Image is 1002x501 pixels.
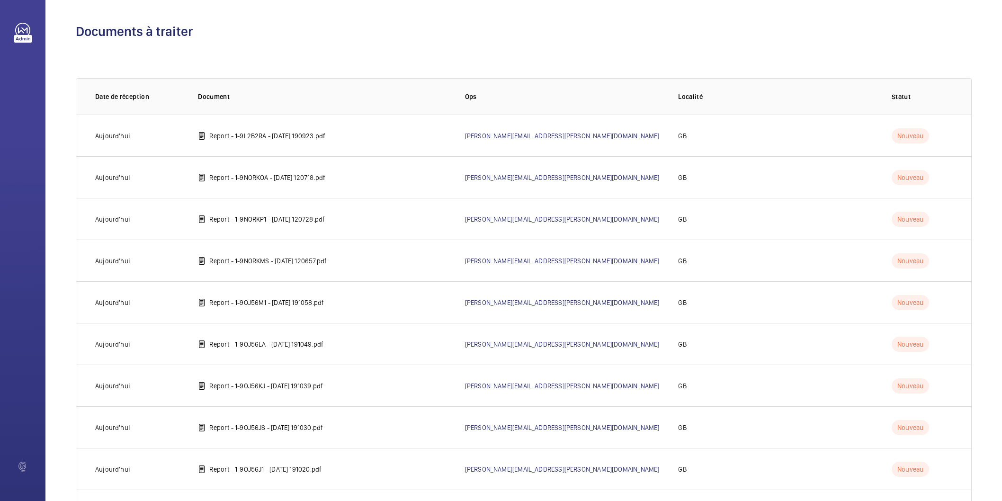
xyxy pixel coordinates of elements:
p: Aujourd'hui [95,215,130,224]
p: Nouveau [892,420,929,435]
a: [PERSON_NAME][EMAIL_ADDRESS][PERSON_NAME][DOMAIN_NAME] [465,299,660,306]
p: Nouveau [892,337,929,352]
a: [PERSON_NAME][EMAIL_ADDRESS][PERSON_NAME][DOMAIN_NAME] [465,424,660,431]
p: Aujourd'hui [95,381,130,391]
p: Statut [892,92,952,101]
a: [PERSON_NAME][EMAIL_ADDRESS][PERSON_NAME][DOMAIN_NAME] [465,465,660,473]
p: GB [678,381,686,391]
p: GB [678,465,686,474]
p: Report - 1-9OJ56M1 - [DATE] 191058.pdf [209,298,324,307]
p: Aujourd'hui [95,423,130,432]
p: Document [198,92,449,101]
p: Nouveau [892,378,929,394]
p: GB [678,256,686,266]
p: Nouveau [892,253,929,268]
a: [PERSON_NAME][EMAIL_ADDRESS][PERSON_NAME][DOMAIN_NAME] [465,340,660,348]
p: Nouveau [892,170,929,185]
p: Ops [465,92,663,101]
p: Aujourd'hui [95,340,130,349]
p: GB [678,340,686,349]
p: Report - 1-9NORKMS - [DATE] 120657.pdf [209,256,327,266]
p: Date de réception [95,92,183,101]
p: Aujourd'hui [95,131,130,141]
p: Report - 1-9NORKOA - [DATE] 120718.pdf [209,173,325,182]
p: Nouveau [892,295,929,310]
a: [PERSON_NAME][EMAIL_ADDRESS][PERSON_NAME][DOMAIN_NAME] [465,174,660,181]
h1: Documents à traiter [76,23,972,40]
p: Report - 1-9NORKP1 - [DATE] 120728.pdf [209,215,325,224]
p: Report - 1-9OJ56KJ - [DATE] 191039.pdf [209,381,323,391]
a: [PERSON_NAME][EMAIL_ADDRESS][PERSON_NAME][DOMAIN_NAME] [465,382,660,390]
p: Report - 1-9OJ56LA - [DATE] 191049.pdf [209,340,323,349]
p: GB [678,298,686,307]
p: Nouveau [892,128,929,143]
p: Aujourd'hui [95,256,130,266]
p: Report - 1-9OJ56J1 - [DATE] 191020.pdf [209,465,322,474]
p: Localité [678,92,877,101]
a: [PERSON_NAME][EMAIL_ADDRESS][PERSON_NAME][DOMAIN_NAME] [465,257,660,265]
p: Report - 1-9OJ56JS - [DATE] 191030.pdf [209,423,323,432]
p: GB [678,423,686,432]
p: Aujourd'hui [95,173,130,182]
p: Nouveau [892,212,929,227]
a: [PERSON_NAME][EMAIL_ADDRESS][PERSON_NAME][DOMAIN_NAME] [465,215,660,223]
p: GB [678,131,686,141]
p: GB [678,215,686,224]
a: [PERSON_NAME][EMAIL_ADDRESS][PERSON_NAME][DOMAIN_NAME] [465,132,660,140]
p: Aujourd'hui [95,298,130,307]
p: Report - 1-9L2B2RA - [DATE] 190923.pdf [209,131,325,141]
p: Aujourd'hui [95,465,130,474]
p: Nouveau [892,462,929,477]
p: GB [678,173,686,182]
